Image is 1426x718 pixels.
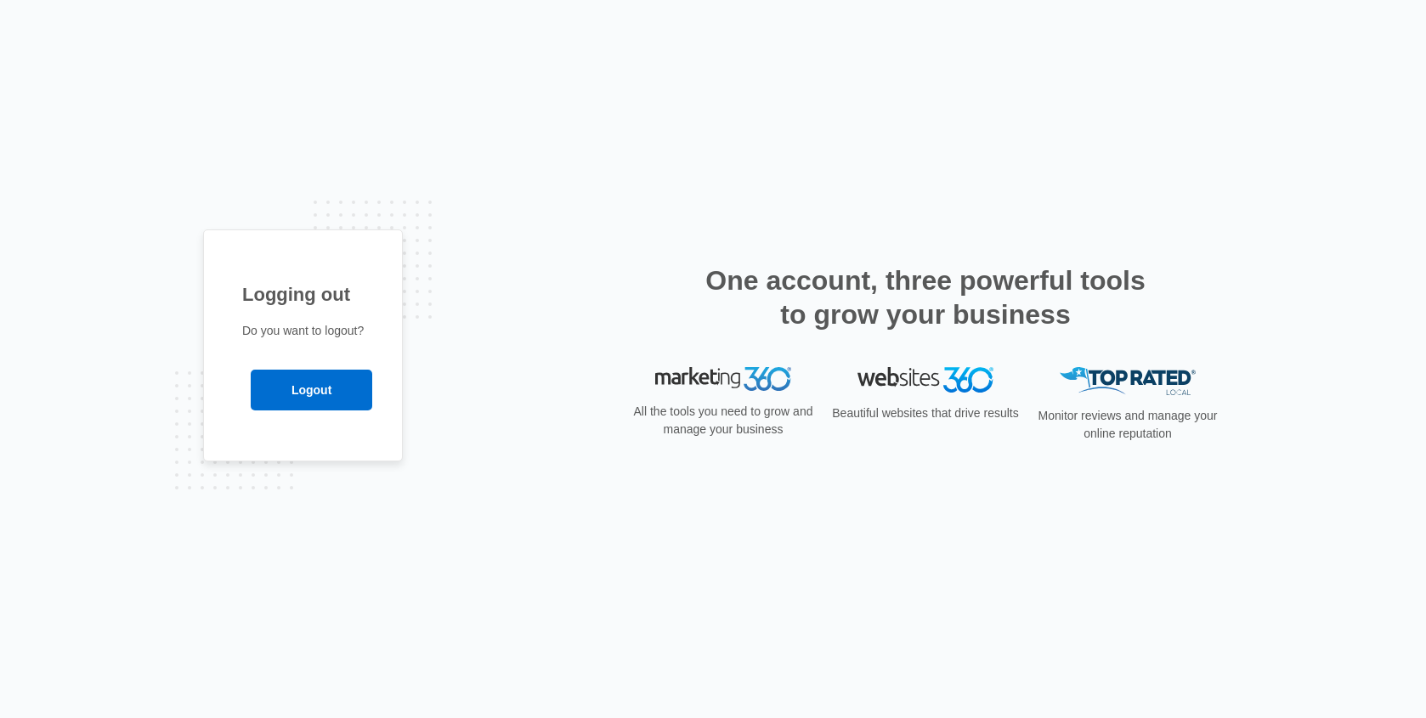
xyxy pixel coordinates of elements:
h1: Logging out [242,280,364,308]
img: Marketing 360 [655,367,791,391]
h2: One account, three powerful tools to grow your business [700,263,1151,331]
p: Monitor reviews and manage your online reputation [1033,407,1223,443]
input: Logout [251,370,372,410]
img: Top Rated Local [1060,367,1196,395]
img: Websites 360 [857,367,993,392]
p: All the tools you need to grow and manage your business [628,403,818,438]
p: Do you want to logout? [242,322,364,340]
p: Beautiful websites that drive results [830,404,1021,422]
